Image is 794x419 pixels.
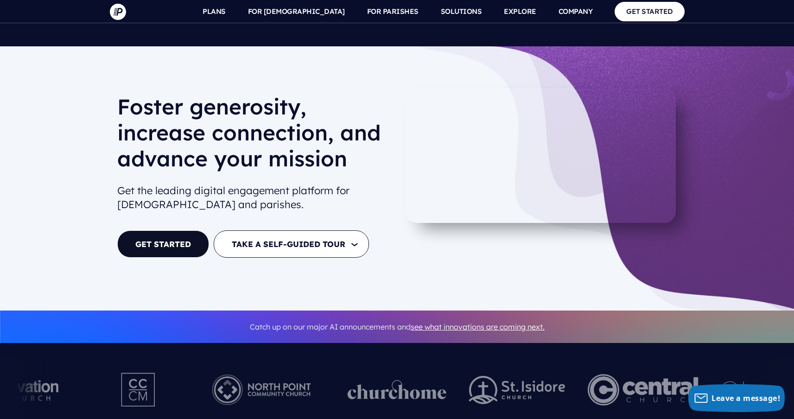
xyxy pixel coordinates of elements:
[411,322,545,331] a: see what innovations are coming next.
[117,94,390,179] h1: Foster generosity, increase connection, and advance your mission
[469,376,565,404] img: pp_logos_2
[117,180,390,216] h2: Get the leading digital engagement platform for [DEMOGRAPHIC_DATA] and parishes.
[117,317,677,337] p: Catch up on our major AI announcements and
[347,380,446,400] img: pp_logos_1
[102,364,175,415] img: Pushpay_Logo__CCM
[688,384,785,412] button: Leave a message!
[197,364,325,415] img: Pushpay_Logo__NorthPoint
[711,393,780,403] span: Leave a message!
[117,230,209,258] a: GET STARTED
[615,2,685,21] a: GET STARTED
[587,364,698,415] img: Central Church Henderson NV
[214,230,369,258] button: TAKE A SELF-GUIDED TOUR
